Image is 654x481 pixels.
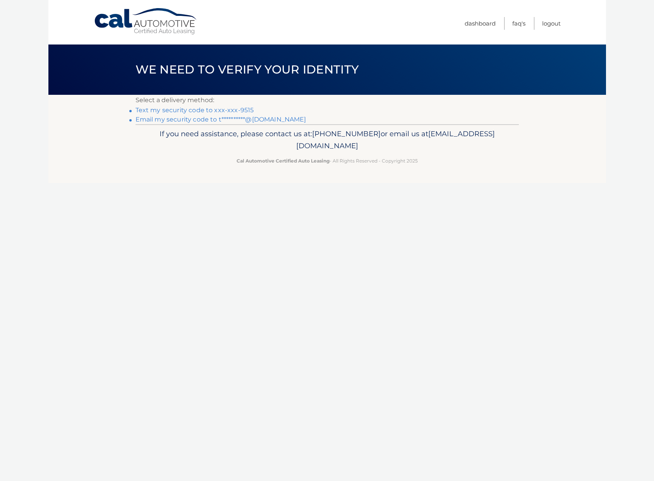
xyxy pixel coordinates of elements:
[312,129,381,138] span: [PHONE_NUMBER]
[465,17,496,30] a: Dashboard
[136,106,254,114] a: Text my security code to xxx-xxx-9515
[136,62,359,77] span: We need to verify your identity
[136,95,519,106] p: Select a delivery method:
[542,17,561,30] a: Logout
[237,158,330,164] strong: Cal Automotive Certified Auto Leasing
[141,128,514,152] p: If you need assistance, please contact us at: or email us at
[94,8,198,35] a: Cal Automotive
[136,116,306,123] a: Email my security code to t**********@[DOMAIN_NAME]
[141,157,514,165] p: - All Rights Reserved - Copyright 2025
[512,17,525,30] a: FAQ's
